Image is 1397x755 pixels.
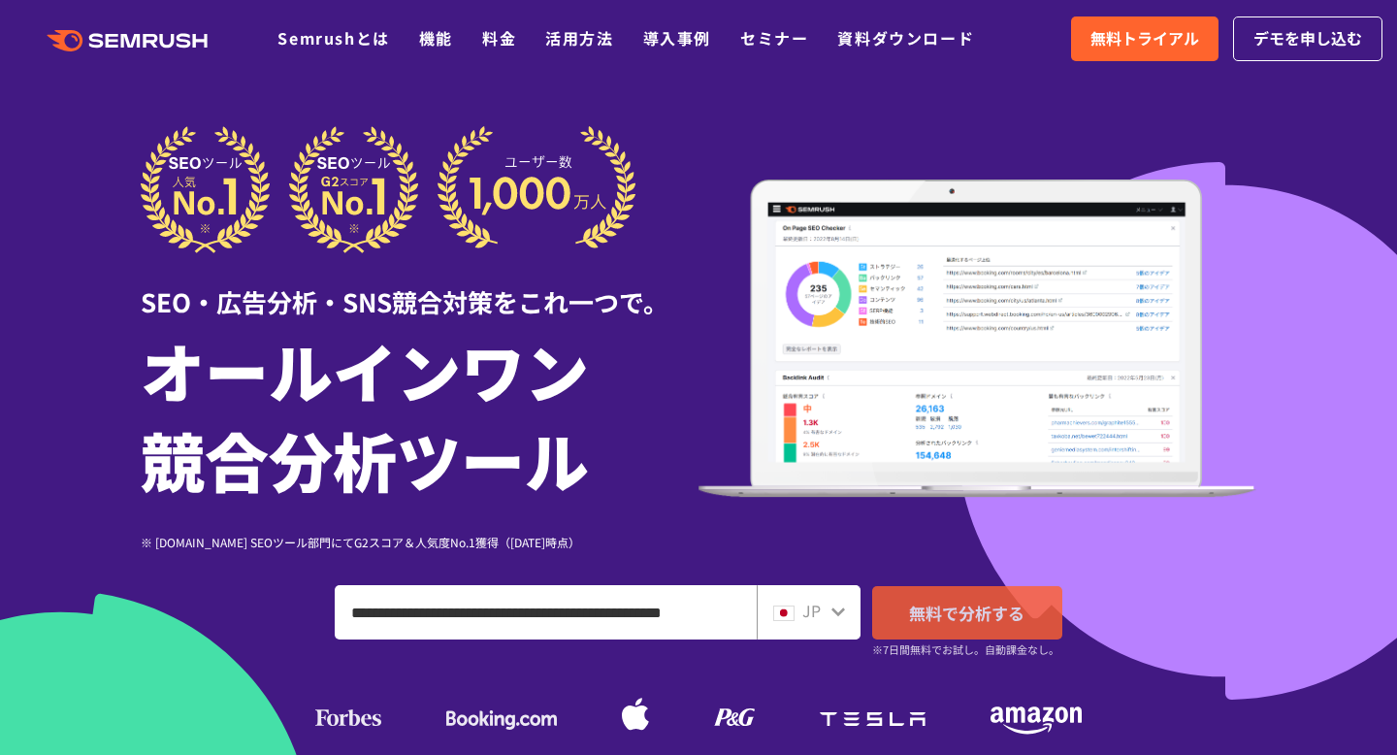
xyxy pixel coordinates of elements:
[837,26,974,49] a: 資料ダウンロード
[141,533,698,551] div: ※ [DOMAIN_NAME] SEOツール部門にてG2スコア＆人気度No.1獲得（[DATE]時点）
[802,599,821,622] span: JP
[336,586,756,639] input: ドメイン、キーワードまたはURLを入力してください
[545,26,613,49] a: 活用方法
[1253,26,1362,51] span: デモを申し込む
[141,253,698,320] div: SEO・広告分析・SNS競合対策をこれ一つで。
[1090,26,1199,51] span: 無料トライアル
[419,26,453,49] a: 機能
[277,26,389,49] a: Semrushとは
[1071,16,1218,61] a: 無料トライアル
[141,325,698,504] h1: オールインワン 競合分析ツール
[872,586,1062,640] a: 無料で分析する
[643,26,711,49] a: 導入事例
[872,640,1059,659] small: ※7日間無料でお試し。自動課金なし。
[482,26,516,49] a: 料金
[740,26,808,49] a: セミナー
[1233,16,1382,61] a: デモを申し込む
[909,601,1024,625] span: 無料で分析する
